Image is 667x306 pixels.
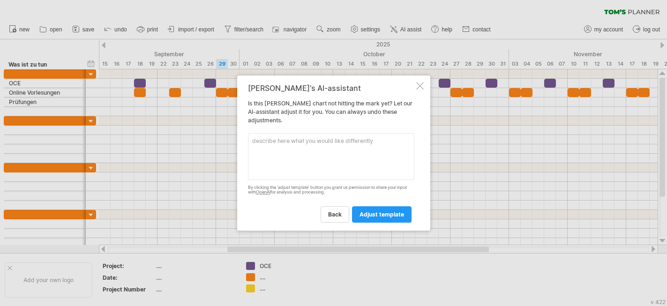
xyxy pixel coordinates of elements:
[328,211,342,218] span: back
[352,206,412,223] a: adjust template
[248,84,414,92] div: [PERSON_NAME]'s AI-assistant
[321,206,349,223] a: back
[248,84,414,223] div: Is this [PERSON_NAME] chart not hitting the mark yet? Let our AI-assistant adjust it for you. You...
[256,190,270,195] a: OpenAI
[360,211,404,218] span: adjust template
[248,185,414,195] div: By clicking the 'adjust template' button you grant us permission to share your input with for ana...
